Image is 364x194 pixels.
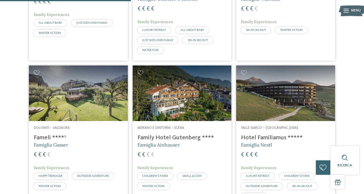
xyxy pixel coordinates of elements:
[34,142,68,148] span: Famiglia Gasser
[241,152,244,158] span: €
[142,174,168,177] span: CHILDREN’S FARM
[241,142,272,148] span: Famiglia Nestl
[76,21,107,24] span: JUST KIDS AND FAMILY
[292,185,312,188] span: SKI-IN SKI-OUT
[250,152,253,158] span: €
[137,126,184,130] span: Merano e dintorni – Scena
[188,39,208,42] span: SKI-IN SKI-OUT
[241,19,276,24] span: Family Experiences
[38,152,42,158] span: €
[142,49,159,52] span: WATER FUN
[142,152,145,158] span: €
[137,142,180,148] span: Famiglia Ainhauser
[241,126,298,130] span: Valle Isarco – [GEOGRAPHIC_DATA]
[34,126,70,130] span: Dolomiti – Valdaora
[34,165,69,170] span: Family Experiences
[250,6,253,12] span: €
[34,12,69,17] span: Family Experiences
[137,134,227,141] h4: Family Hotel Gutenberg ****
[137,165,173,170] span: Family Experiences
[34,152,37,158] span: €
[29,65,128,121] img: Cercate un hotel per famiglie? Qui troverete solo i migliori!
[43,152,46,158] span: €
[147,152,150,158] span: €
[245,152,249,158] span: €
[182,174,202,177] span: SMALL & COSY
[245,6,249,12] span: €
[246,185,278,188] span: OUTDOOR ADVENTURE
[47,152,51,158] span: €
[137,6,141,12] span: €
[39,21,62,24] span: ALL ABOUT BABY
[142,29,166,32] span: LUXURY RETREAT
[137,152,141,158] span: €
[280,29,303,32] span: WINTER ACTION
[338,163,352,167] span: Ricerca
[236,65,335,121] img: Cercate un hotel per famiglie? Qui troverete solo i migliori!
[133,65,232,121] img: Family Hotel Gutenberg ****
[39,174,63,177] span: HAPPY TEENAGER
[147,6,150,12] span: €
[246,174,270,177] span: LUXURY RETREAT
[142,6,145,12] span: €
[137,19,173,24] span: Family Experiences
[180,29,204,32] span: ALL ABOUT BABY
[142,185,165,188] span: WINTER ACTION
[39,32,61,35] span: WINTER ACTION
[246,29,266,32] span: SKI-IN SKI-OUT
[254,152,258,158] span: €
[241,6,244,12] span: €
[284,174,310,177] span: CHILDREN’S FARM
[39,185,61,188] span: WINTER ACTION
[151,152,154,158] span: €
[254,6,258,12] span: €
[142,39,173,42] span: JUST KIDS AND FAMILY
[241,165,276,170] span: Family Experiences
[77,174,109,177] span: OUTDOOR ADVENTURE
[151,6,154,12] span: €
